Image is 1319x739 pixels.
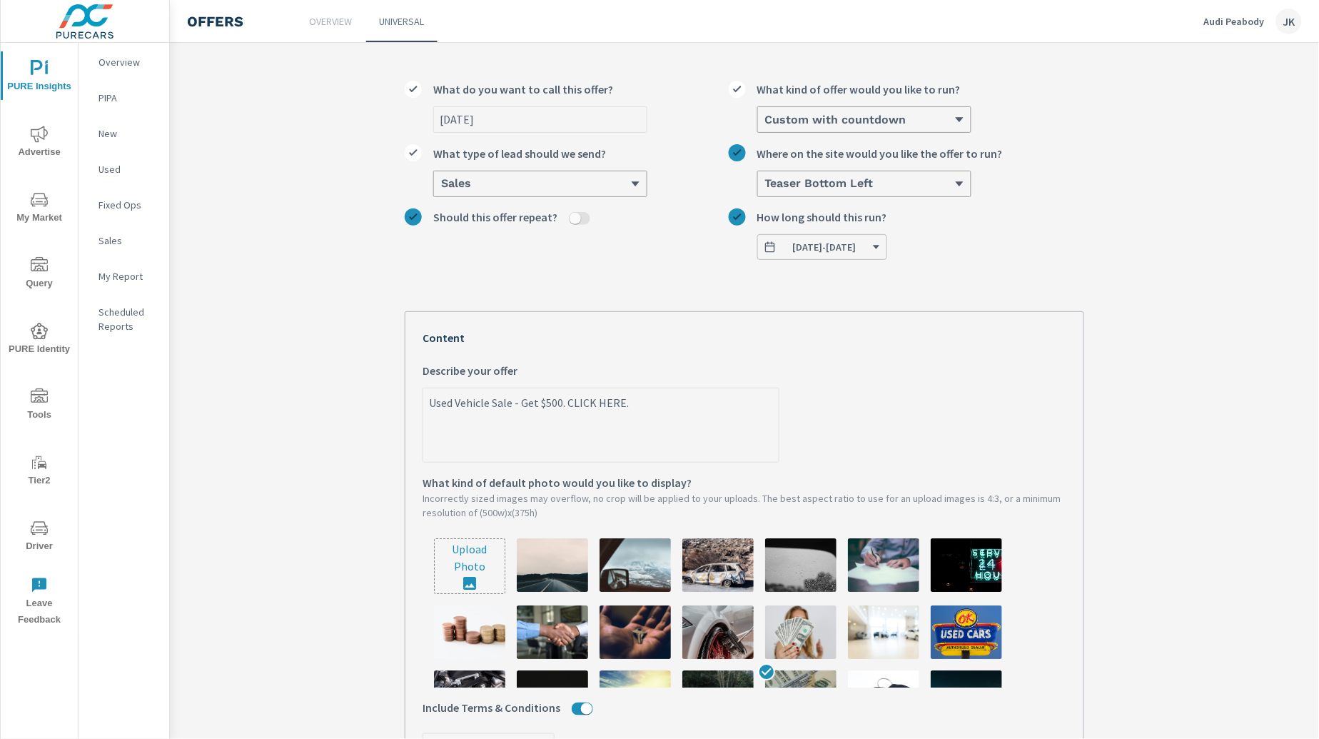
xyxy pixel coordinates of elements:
p: New [98,126,158,141]
p: Universal [380,14,425,29]
div: PIPA [79,87,169,109]
img: description [517,670,588,724]
span: Query [5,257,74,292]
div: Fixed Ops [79,194,169,216]
span: What kind of default photo would you like to display? [423,474,692,491]
span: Leave Feedback [5,577,74,628]
img: description [931,538,1002,592]
h6: Custom with countdown [765,113,906,127]
span: Tier2 [5,454,74,489]
span: [DATE] - [DATE] [793,241,856,253]
span: My Market [5,191,74,226]
img: description [600,670,671,724]
p: Incorrectly sized images may overflow, no crop will be applied to your uploads. The best aspect r... [423,491,1066,520]
img: description [434,605,505,659]
div: JK [1276,9,1302,34]
h6: Teaser Bottom Left [765,176,874,191]
div: Scheduled Reports [79,301,169,337]
input: What kind of offer would you like to run? [764,114,765,126]
img: description [931,670,1002,724]
p: Overview [98,55,158,69]
span: Where on the site would you like the offer to run? [757,145,1003,162]
img: description [600,605,671,659]
button: How long should this run? [757,234,887,260]
button: Should this offer repeat? [570,212,581,225]
img: description [931,605,1002,659]
img: description [682,538,754,592]
div: nav menu [1,43,78,634]
span: What kind of offer would you like to run? [757,81,961,98]
img: description [765,670,837,724]
span: PURE Insights [5,60,74,95]
div: Used [79,159,169,180]
img: description [600,538,671,592]
img: description [848,605,919,659]
p: PIPA [98,91,158,105]
img: description [765,538,837,592]
img: description [682,670,754,724]
p: Audi Peabody [1204,15,1265,28]
span: Describe your offer [423,362,517,379]
span: What do you want to call this offer? [433,81,613,98]
div: Sales [79,230,169,251]
p: Fixed Ops [98,198,158,212]
p: Content [423,329,1066,346]
img: description [517,605,588,659]
button: Include Terms & Conditions [581,703,592,715]
p: Used [98,162,158,176]
p: My Report [98,269,158,283]
p: Sales [98,233,158,248]
div: My Report [79,266,169,287]
img: description [682,605,754,659]
img: description [848,670,919,724]
input: What type of lead should we send? [440,178,441,191]
span: Advertise [5,126,74,161]
span: How long should this run? [757,208,887,226]
img: description [765,605,837,659]
textarea: Describe your offer [423,391,779,462]
span: Tools [5,388,74,423]
input: What do you want to call this offer? [434,107,647,132]
p: Scheduled Reports [98,305,158,333]
div: New [79,123,169,144]
span: What type of lead should we send? [433,145,606,162]
span: Should this offer repeat? [433,208,557,226]
img: description [848,538,919,592]
input: Where on the site would you like the offer to run? [764,178,765,191]
span: Include Terms & Conditions [423,699,560,716]
span: PURE Identity [5,323,74,358]
div: Overview [79,51,169,73]
img: description [517,538,588,592]
p: Overview [309,14,352,29]
img: description [434,670,505,724]
h4: Offers [187,13,243,30]
span: Driver [5,520,74,555]
h6: Sales [441,176,471,191]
